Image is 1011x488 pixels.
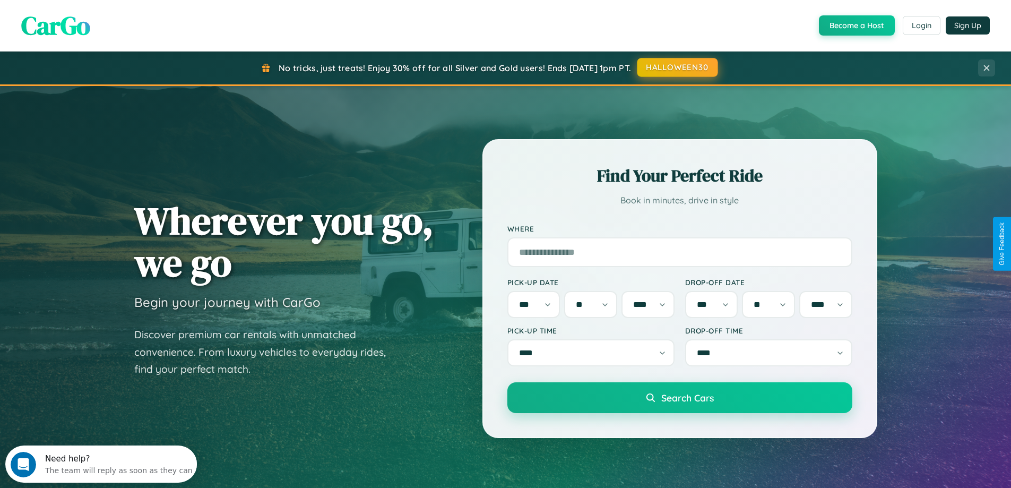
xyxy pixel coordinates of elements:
[507,278,675,287] label: Pick-up Date
[637,58,718,77] button: HALLOWEEN30
[507,164,852,187] h2: Find Your Perfect Ride
[40,9,187,18] div: Need help?
[5,446,197,483] iframe: Intercom live chat discovery launcher
[134,326,400,378] p: Discover premium car rentals with unmatched convenience. From luxury vehicles to everyday rides, ...
[134,200,434,284] h1: Wherever you go, we go
[946,16,990,35] button: Sign Up
[685,278,852,287] label: Drop-off Date
[507,193,852,208] p: Book in minutes, drive in style
[507,224,852,233] label: Where
[507,382,852,413] button: Search Cars
[998,222,1006,266] div: Give Feedback
[21,8,90,43] span: CarGo
[661,392,714,404] span: Search Cars
[11,452,36,477] iframe: Intercom live chat
[279,63,631,73] span: No tricks, just treats! Enjoy 30% off for all Silver and Gold users! Ends [DATE] 1pm PT.
[40,18,187,29] div: The team will reply as soon as they can
[685,326,852,335] label: Drop-off Time
[819,15,895,36] button: Become a Host
[507,326,675,335] label: Pick-up Time
[134,294,321,310] h3: Begin your journey with CarGo
[4,4,197,33] div: Open Intercom Messenger
[903,16,940,35] button: Login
